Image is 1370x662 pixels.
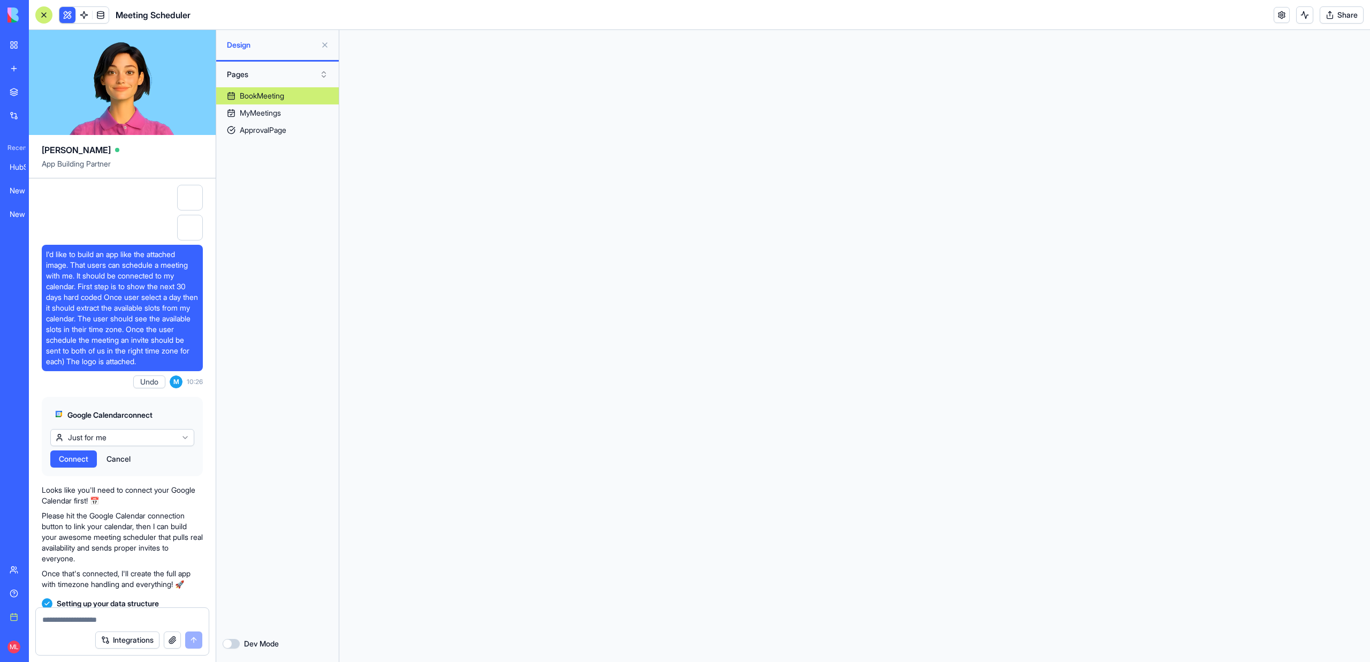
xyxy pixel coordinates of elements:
span: Google Calendar connect [67,410,153,420]
a: MyMeetings [216,104,339,122]
p: Please hit the Google Calendar connection button to link your calendar, then I can build your awe... [42,510,203,564]
p: Once that's connected, I'll create the full app with timezone handling and everything! 🚀 [42,568,203,590]
div: BookMeeting [240,91,284,101]
span: Connect [59,454,88,464]
div: New App [10,209,40,220]
a: New App [3,180,46,201]
button: Cancel [101,450,136,468]
a: ApprovalPage [216,122,339,139]
a: HubSpot Lead Intelligence Hub [3,156,46,178]
button: Integrations [95,631,159,649]
a: New App [3,204,46,225]
a: BookMeeting [216,87,339,104]
button: Undo [133,375,165,388]
span: Setting up your data structure [57,598,159,609]
span: [PERSON_NAME] [42,144,111,156]
img: logo [7,7,74,22]
span: M [170,375,182,388]
button: Connect [50,450,97,468]
span: App Building Partner [42,159,203,178]
h1: Meeting Scheduler [116,9,191,21]
div: MyMeetings [240,108,281,118]
div: HubSpot Lead Intelligence Hub [10,162,40,172]
span: 10:26 [187,378,203,386]
div: New App [10,185,40,196]
button: Pages [222,66,333,83]
span: I'd like to build an app like the attached image. That users can schedule a meeting with me. It s... [46,249,199,367]
span: Design [227,40,316,50]
span: Recent [3,144,26,152]
span: ML [7,641,20,653]
label: Dev Mode [244,638,279,649]
button: Share [1320,6,1364,24]
p: Looks like you'll need to connect your Google Calendar first! 📅 [42,485,203,506]
img: googlecalendar [55,410,63,418]
div: ApprovalPage [240,125,286,136]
